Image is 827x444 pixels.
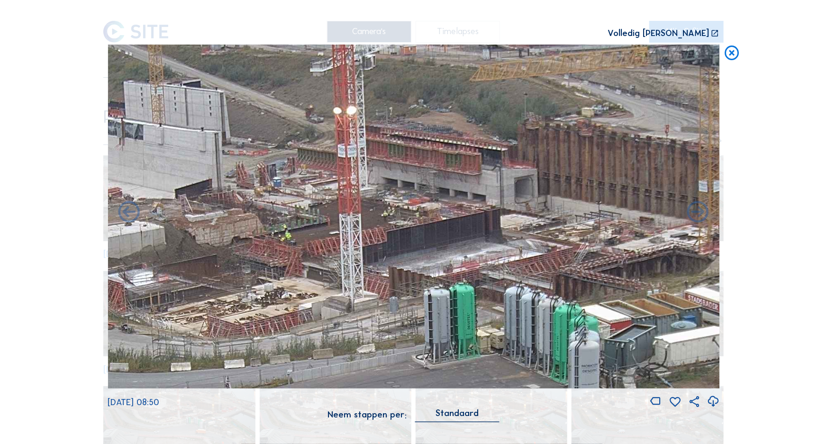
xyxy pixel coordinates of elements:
div: Standaard [436,409,479,417]
div: Neem stappen per: [327,410,407,419]
div: Standaard [415,409,500,422]
img: Image [108,45,719,389]
i: Forward [116,200,142,226]
i: Back [685,200,711,226]
span: [DATE] 08:50 [108,397,159,408]
div: Volledig [PERSON_NAME] [608,29,709,38]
